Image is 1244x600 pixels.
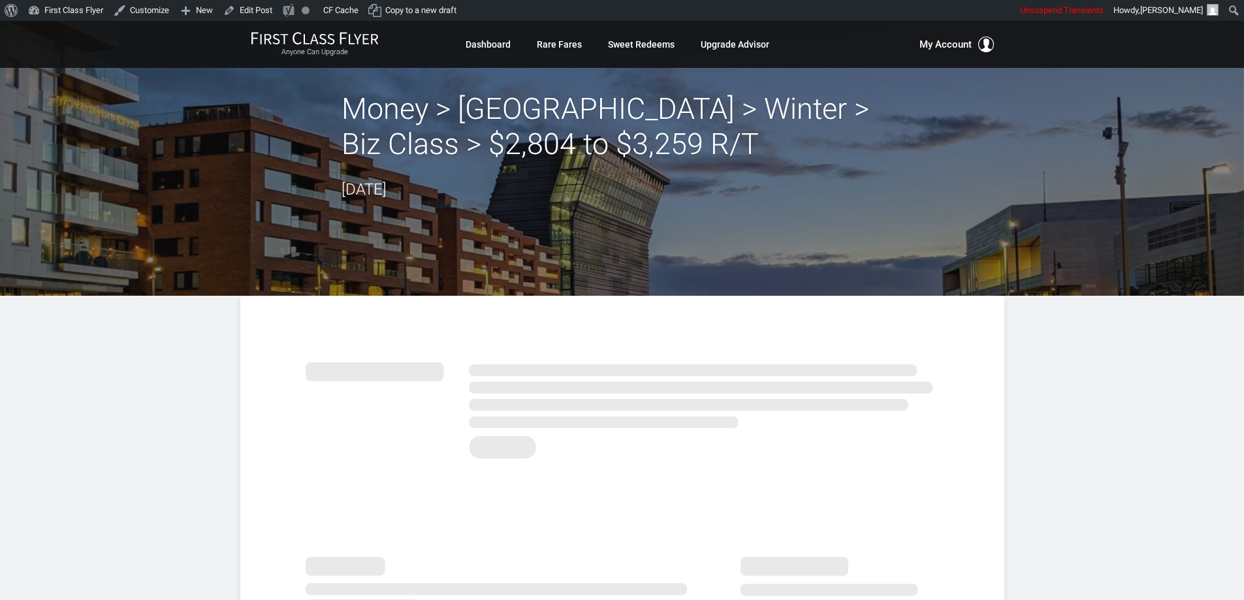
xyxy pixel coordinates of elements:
[919,37,994,52] button: My Account
[251,31,379,57] a: First Class FlyerAnyone Can Upgrade
[466,33,511,56] a: Dashboard
[537,33,582,56] a: Rare Fares
[1020,5,1104,15] span: Unsuspend Transients
[701,33,769,56] a: Upgrade Advisor
[251,31,379,45] img: First Class Flyer
[251,48,379,57] small: Anyone Can Upgrade
[608,33,675,56] a: Sweet Redeems
[919,37,972,52] span: My Account
[306,348,939,466] img: summary.svg
[1140,5,1203,15] span: [PERSON_NAME]
[342,91,903,162] h2: Money > [GEOGRAPHIC_DATA] > Winter > Biz Class > $2,804 to $3,259 R/T
[342,180,387,198] time: [DATE]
